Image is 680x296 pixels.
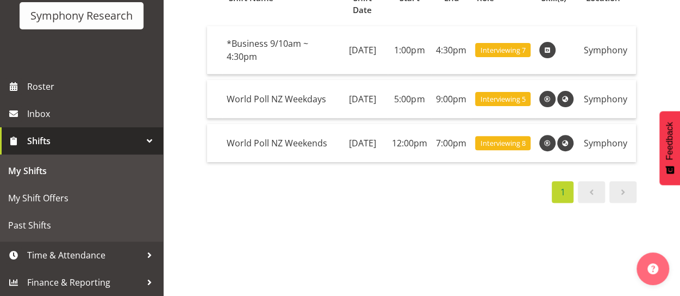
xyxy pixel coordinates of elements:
span: Finance & Reporting [27,274,141,291]
img: help-xxl-2.png [647,263,658,274]
a: My Shift Offers [3,184,160,212]
td: [DATE] [337,124,387,162]
a: Past Shifts [3,212,160,239]
span: Past Shifts [8,217,155,233]
td: [DATE] [337,26,387,75]
span: Inbox [27,106,158,122]
td: World Poll NZ Weekends [222,124,337,162]
span: My Shifts [8,163,155,179]
td: 12:00pm [388,124,432,162]
a: My Shifts [3,157,160,184]
td: Symphony [579,124,636,162]
span: Feedback [665,122,675,160]
td: 9:00pm [432,80,471,119]
span: Roster [27,78,158,95]
td: 7:00pm [432,124,471,162]
button: Feedback - Show survey [659,111,680,185]
span: Shifts [27,133,141,149]
div: Symphony Research [30,8,133,24]
td: 5:00pm [388,80,432,119]
td: Symphony [579,26,636,75]
td: Symphony [579,80,636,119]
span: Interviewing 8 [480,138,525,149]
span: Time & Attendance [27,247,141,263]
td: 1:00pm [388,26,432,75]
td: *Business 9/10am ~ 4:30pm [222,26,337,75]
td: World Poll NZ Weekdays [222,80,337,119]
td: [DATE] [337,80,387,119]
span: Interviewing 5 [480,94,525,104]
span: Interviewing 7 [480,45,525,55]
span: My Shift Offers [8,190,155,206]
td: 4:30pm [432,26,471,75]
